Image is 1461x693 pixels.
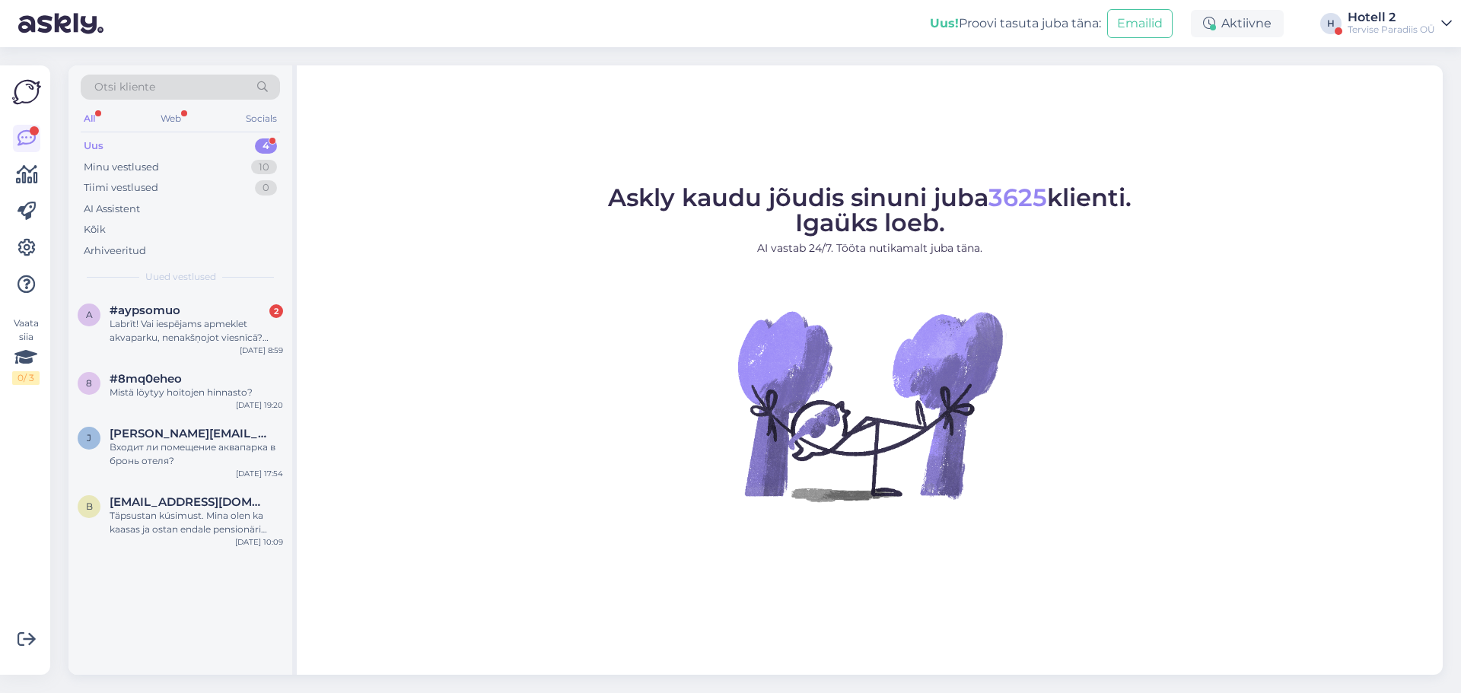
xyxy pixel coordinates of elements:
[236,399,283,411] div: [DATE] 19:20
[84,160,159,175] div: Minu vestlused
[12,371,40,385] div: 0 / 3
[930,16,959,30] b: Uus!
[110,386,283,399] div: Mistä löytyy hoitojen hinnasto?
[236,468,283,479] div: [DATE] 17:54
[87,432,91,443] span: j
[608,183,1132,237] span: Askly kaudu jõudis sinuni juba klienti. Igaüks loeb.
[110,427,268,440] span: jana.stepanova@mail.ru
[235,536,283,548] div: [DATE] 10:09
[1107,9,1173,38] button: Emailid
[1191,10,1284,37] div: Aktiivne
[255,138,277,154] div: 4
[145,270,216,284] span: Uued vestlused
[86,501,93,512] span: b
[1348,11,1452,36] a: Hotell 2Tervise Paradiis OÜ
[988,183,1047,212] span: 3625
[269,304,283,318] div: 2
[84,222,106,237] div: Kõik
[84,202,140,217] div: AI Assistent
[110,317,283,345] div: Labrīt! Vai iespējams apmeklet akvaparku, nenakšņojot viesnīcā? Kādas ir cenas?
[84,180,158,196] div: Tiimi vestlused
[110,372,182,386] span: #8mq0eheo
[86,309,93,320] span: a
[158,109,184,129] div: Web
[94,79,155,95] span: Otsi kliente
[608,240,1132,256] p: AI vastab 24/7. Tööta nutikamalt juba täna.
[110,495,268,509] span: b97marli@gmail.com
[240,345,283,356] div: [DATE] 8:59
[110,509,283,536] div: Täpsustan kúsimust. Mina olen ka kaasas ja ostan endale pensionäri pileti
[84,138,103,154] div: Uus
[110,304,180,317] span: #aypsomuo
[81,109,98,129] div: All
[110,440,283,468] div: Входит ли помещение аквапарка в бронь отеля?
[1320,13,1342,34] div: H
[86,377,92,389] span: 8
[1348,11,1435,24] div: Hotell 2
[1348,24,1435,36] div: Tervise Paradiis OÜ
[243,109,280,129] div: Socials
[12,78,41,106] img: Askly Logo
[12,316,40,385] div: Vaata siia
[84,243,146,259] div: Arhiveeritud
[251,160,277,175] div: 10
[733,269,1007,542] img: No Chat active
[930,14,1101,33] div: Proovi tasuta juba täna:
[255,180,277,196] div: 0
